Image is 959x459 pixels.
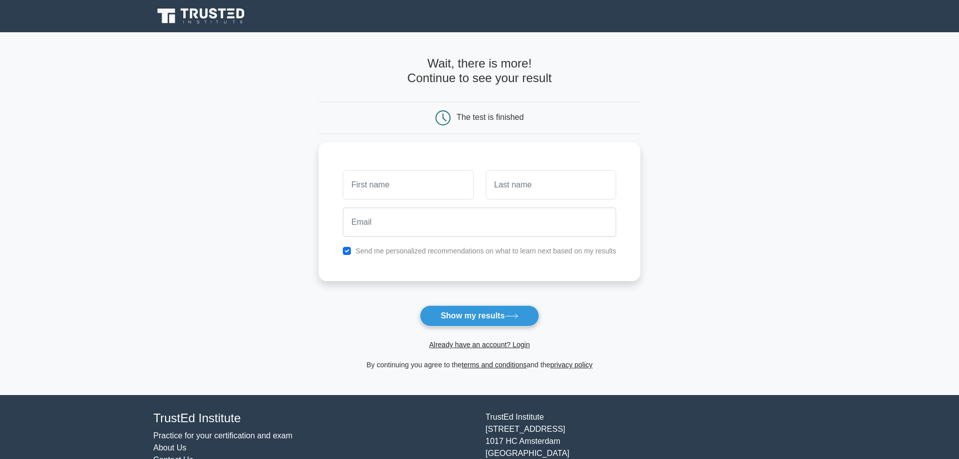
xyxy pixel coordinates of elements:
input: First name [343,170,473,200]
a: Practice for your certification and exam [154,431,293,440]
input: Email [343,208,616,237]
div: By continuing you agree to the and the [313,359,646,371]
div: The test is finished [457,113,524,121]
button: Show my results [420,305,539,326]
a: About Us [154,443,187,452]
h4: Wait, there is more! Continue to see your result [319,56,640,86]
a: terms and conditions [462,361,527,369]
input: Last name [486,170,616,200]
a: privacy policy [550,361,593,369]
h4: TrustEd Institute [154,411,474,426]
label: Send me personalized recommendations on what to learn next based on my results [355,247,616,255]
a: Already have an account? Login [429,341,530,349]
